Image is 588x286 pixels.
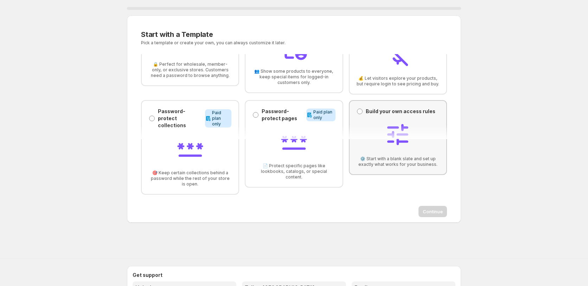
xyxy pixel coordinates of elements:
p: Password-protect collections [158,108,202,129]
p: Pick a template or create your own, you can always customize it later. [141,40,364,46]
span: Paid plan only [212,110,229,127]
span: Paid plan only [313,109,332,121]
img: Password-protect pages [280,128,308,156]
span: 🔒 Perfect for wholesale, member-only, or exclusive stores. Customers need a password to browse an... [149,61,231,78]
span: Start with a Template [141,30,213,39]
h2: Get support [133,272,455,279]
span: 💰 Let visitors explore your products, but require login to see pricing and buy. [357,76,439,87]
img: Everyone can browse, only members see prices [384,40,412,68]
p: Password-protect pages [262,108,303,122]
img: Build your own access rules [384,121,412,149]
img: Password-protect collections [176,135,204,163]
span: ⚙️ Start with a blank slate and set up exactly what works for your business. [357,156,439,167]
p: Build your own access rules [366,108,435,115]
span: 📄 Protect specific pages like lookbooks, catalogs, or special content. [253,163,335,180]
span: 👥 Show some products to everyone, keep special items for logged-in customers only. [253,69,335,85]
span: 🎯 Keep certain collections behind a password while the rest of your store is open. [149,170,231,187]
